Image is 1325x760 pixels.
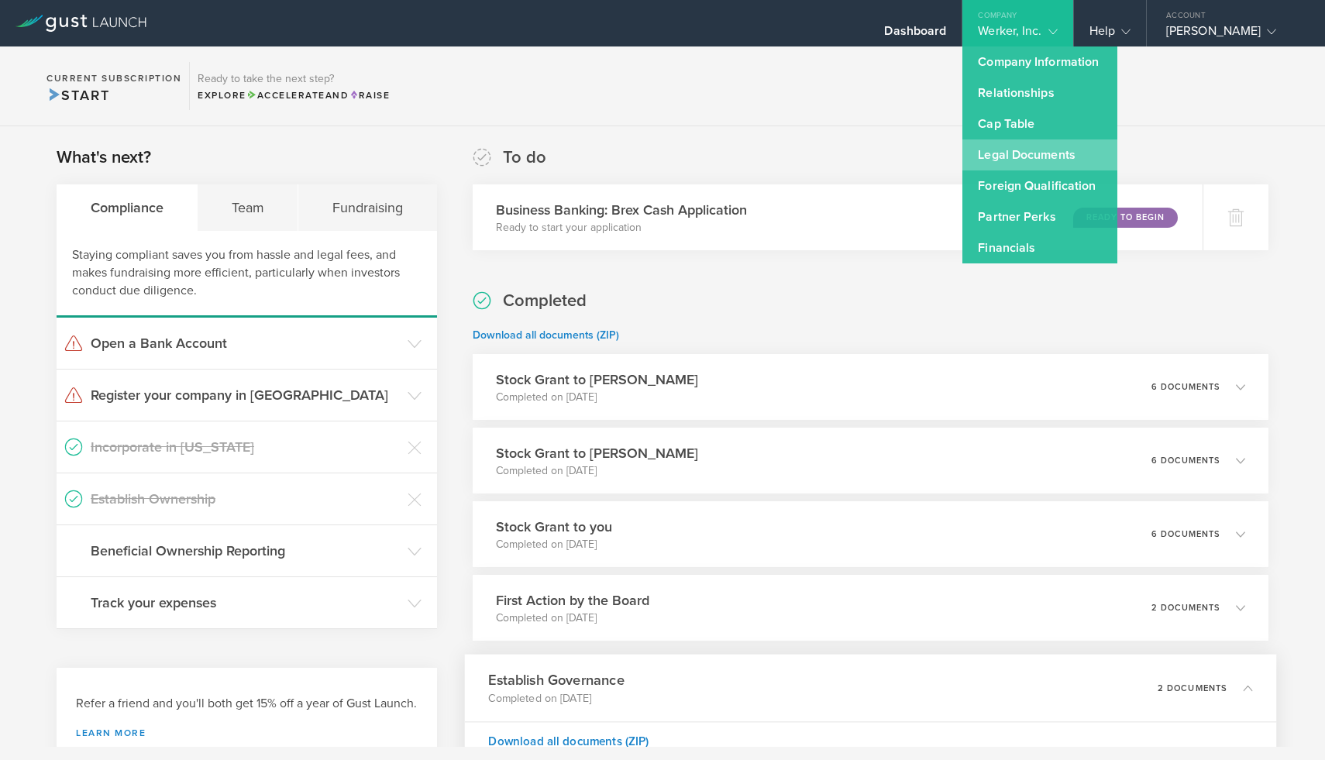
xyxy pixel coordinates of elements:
[246,90,349,101] span: and
[496,590,649,610] h3: First Action by the Board
[91,541,400,561] h3: Beneficial Ownership Reporting
[884,23,946,46] div: Dashboard
[298,184,436,231] div: Fundraising
[46,87,109,104] span: Start
[488,670,624,691] h3: Establish Governance
[91,489,400,509] h3: Establish Ownership
[246,90,325,101] span: Accelerate
[76,728,418,738] a: Learn more
[503,290,587,312] h2: Completed
[1151,383,1220,391] p: 6 documents
[1073,208,1178,228] div: Ready to Begin
[1089,23,1131,46] div: Help
[496,537,612,552] p: Completed on [DATE]
[1166,23,1298,46] div: [PERSON_NAME]
[198,88,390,102] div: Explore
[496,370,698,390] h3: Stock Grant to [PERSON_NAME]
[46,74,181,83] h2: Current Subscription
[91,437,400,457] h3: Incorporate in [US_STATE]
[1151,456,1220,465] p: 6 documents
[57,146,151,169] h2: What's next?
[91,593,400,613] h3: Track your expenses
[1157,683,1227,692] p: 2 documents
[496,463,698,479] p: Completed on [DATE]
[496,390,698,405] p: Completed on [DATE]
[496,220,747,236] p: Ready to start your application
[91,385,400,405] h3: Register your company in [GEOGRAPHIC_DATA]
[76,695,418,713] h3: Refer a friend and you'll both get 15% off a year of Gust Launch.
[57,184,198,231] div: Compliance
[1151,530,1220,538] p: 6 documents
[978,23,1057,46] div: Werker, Inc.
[496,443,698,463] h3: Stock Grant to [PERSON_NAME]
[189,62,397,110] div: Ready to take the next step?ExploreAccelerateandRaise
[198,184,298,231] div: Team
[488,690,624,706] p: Completed on [DATE]
[496,610,649,626] p: Completed on [DATE]
[349,90,390,101] span: Raise
[91,333,400,353] h3: Open a Bank Account
[1151,604,1220,612] p: 2 documents
[496,200,747,220] h3: Business Banking: Brex Cash Application
[496,517,612,537] h3: Stock Grant to you
[1248,686,1325,760] iframe: Chat Widget
[503,146,546,169] h2: To do
[473,328,619,342] a: Download all documents (ZIP)
[57,231,437,318] div: Staying compliant saves you from hassle and legal fees, and makes fundraising more efficient, par...
[198,74,390,84] h3: Ready to take the next step?
[473,184,1203,250] div: Business Banking: Brex Cash ApplicationReady to start your applicationReady to Begin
